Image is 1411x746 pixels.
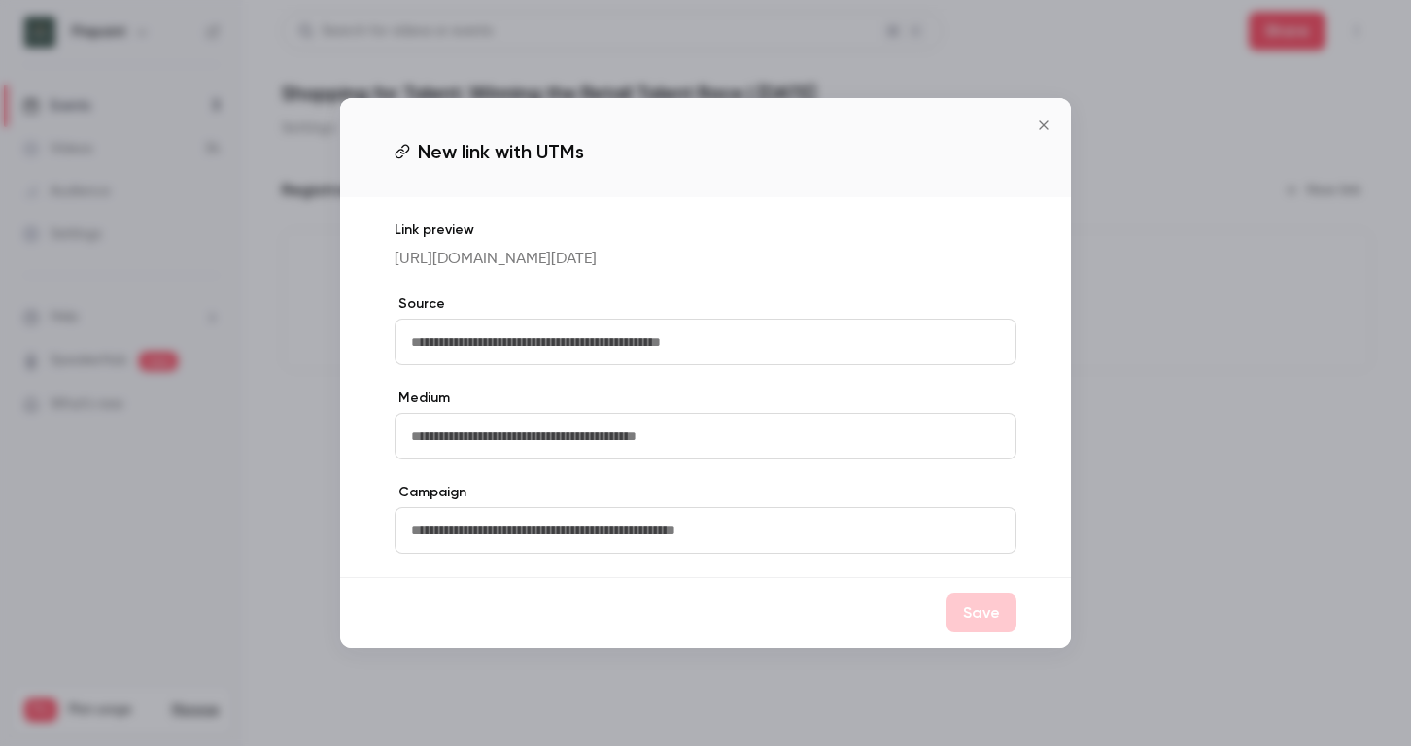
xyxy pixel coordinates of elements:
[1024,106,1063,145] button: Close
[395,248,1016,271] p: [URL][DOMAIN_NAME][DATE]
[395,294,1016,314] label: Source
[395,220,1016,240] p: Link preview
[395,389,1016,408] label: Medium
[418,137,584,166] span: New link with UTMs
[395,483,1016,502] label: Campaign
